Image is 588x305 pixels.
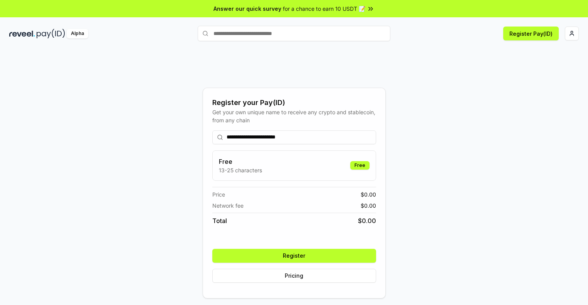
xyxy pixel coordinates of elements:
[212,190,225,198] span: Price
[503,27,559,40] button: Register Pay(ID)
[350,161,370,170] div: Free
[37,29,65,38] img: pay_id
[9,29,35,38] img: reveel_dark
[219,166,262,174] p: 13-25 characters
[361,190,376,198] span: $ 0.00
[283,5,365,13] span: for a chance to earn 10 USDT 📝
[212,249,376,263] button: Register
[212,216,227,225] span: Total
[358,216,376,225] span: $ 0.00
[361,202,376,210] span: $ 0.00
[219,157,262,166] h3: Free
[212,202,244,210] span: Network fee
[67,29,88,38] div: Alpha
[213,5,281,13] span: Answer our quick survey
[212,269,376,283] button: Pricing
[212,97,376,108] div: Register your Pay(ID)
[212,108,376,124] div: Get your own unique name to receive any crypto and stablecoin, from any chain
